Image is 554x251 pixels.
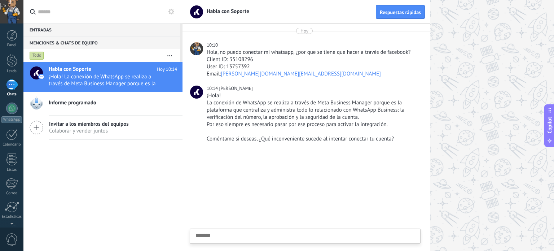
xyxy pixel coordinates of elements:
[49,127,129,134] span: Colaborar y vender juntos
[207,92,419,99] div: ¡Hola!
[23,62,183,92] a: Habla con Soporte Hoy 10:14 ¡Hola! La conexión de WhatsApp se realiza a través de Meta Business M...
[300,28,308,34] div: Hoy
[1,69,22,74] div: Leads
[207,85,219,92] div: 10:14
[219,85,252,91] span: Camila B
[546,117,553,133] span: Copilot
[207,121,419,128] div: Por eso siempre es necesario pasar por ese proceso para activar la integración.
[1,191,22,196] div: Correo
[376,5,425,19] button: Respuestas rápidas
[202,8,249,15] span: Habla con Soporte
[207,49,419,56] div: Hola, no puedo conectar mi whatsapp, ¿por que se tiene que hacer a través de facebook?
[49,73,163,87] span: ¡Hola! La conexión de WhatsApp se realiza a través de Meta Business Manager porque es la platafor...
[207,42,219,49] div: 10:10
[23,36,180,49] div: Menciones & Chats de equipo
[23,92,183,115] a: Informe programado
[380,10,421,15] span: Respuestas rápidas
[207,63,419,70] div: User ID: 13757392
[49,121,129,127] span: Invitar a los miembros del equipos
[1,142,22,147] div: Calendario
[162,49,177,62] button: Más
[207,56,419,63] div: Client ID: 35108296
[207,135,419,143] div: Coméntame si deseas, ¿Qué inconveniente sucede al intentar conectar tu cuenta?
[23,23,180,36] div: Entradas
[190,42,203,55] span: Jazmin Trejo
[190,86,203,99] span: Camila B
[1,92,22,97] div: Chats
[207,99,419,121] div: La conexión de WhatsApp se realiza a través de Meta Business Manager porque es la plataforma que ...
[1,168,22,172] div: Listas
[30,51,44,60] div: Todo
[1,215,22,219] div: Estadísticas
[1,116,22,123] div: WhatsApp
[1,43,22,48] div: Panel
[49,99,96,107] span: Informe programado
[157,66,177,73] span: Hoy 10:14
[49,66,91,73] span: Habla con Soporte
[221,70,381,77] a: [PERSON_NAME][DOMAIN_NAME][EMAIL_ADDRESS][DOMAIN_NAME]
[207,70,419,78] div: Email:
